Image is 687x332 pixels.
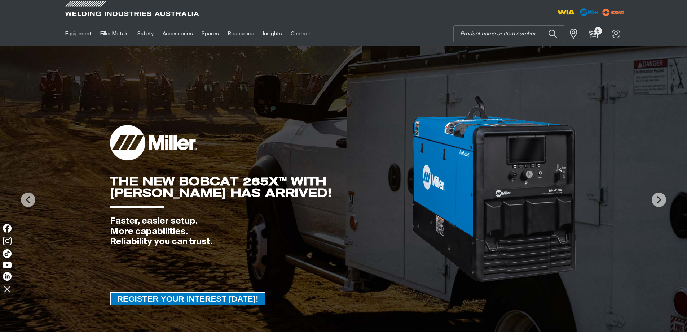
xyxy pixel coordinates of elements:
img: hide socials [1,283,13,295]
img: NextArrow [652,193,666,207]
img: YouTube [3,262,12,268]
img: TikTok [3,249,12,258]
img: Instagram [3,237,12,245]
img: PrevArrow [21,193,35,207]
a: Accessories [158,21,197,46]
img: LinkedIn [3,272,12,281]
a: Insights [259,21,286,46]
a: Filler Metals [96,21,133,46]
a: Contact [286,21,315,46]
a: Equipment [61,21,96,46]
img: Facebook [3,224,12,233]
button: Search products [541,25,565,42]
div: Faster, easier setup. More capabilities. Reliability you can trust. [110,216,411,247]
a: Safety [133,21,158,46]
nav: Main [61,21,485,46]
div: THE NEW BOBCAT 265X™ WITH [PERSON_NAME] HAS ARRIVED! [110,176,411,199]
img: miller [600,7,626,18]
span: REGISTER YOUR INTEREST [DATE]! [111,292,265,305]
a: REGISTER YOUR INTEREST TODAY! [110,292,266,305]
a: Spares [197,21,223,46]
input: Product name or item number... [454,26,565,42]
a: Resources [223,21,258,46]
